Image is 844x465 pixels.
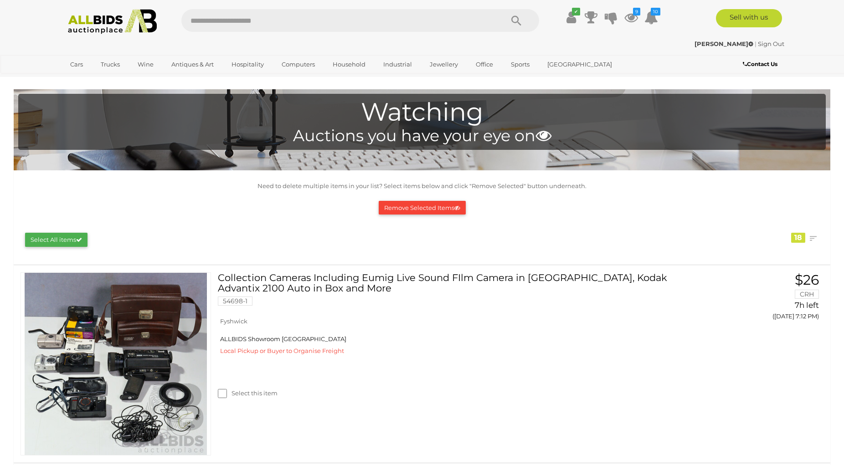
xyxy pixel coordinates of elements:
i: ✔ [572,8,580,15]
div: 18 [791,233,805,243]
a: Sports [505,57,535,72]
strong: [PERSON_NAME] [695,40,753,47]
img: 54698-1a.jpg [25,273,207,455]
i: 10 [651,8,660,15]
a: Contact Us [743,59,780,69]
a: Computers [276,57,321,72]
button: Search [494,9,539,32]
a: Trucks [95,57,126,72]
a: 10 [644,9,658,26]
button: Remove Selected Items [379,201,466,215]
a: Antiques & Art [165,57,220,72]
a: Household [327,57,371,72]
a: ✔ [564,9,578,26]
a: Sign Out [758,40,784,47]
a: [GEOGRAPHIC_DATA] [541,57,618,72]
a: Office [470,57,499,72]
p: Need to delete multiple items in your list? Select items below and click "Remove Selected" button... [18,181,826,191]
div: Local Pickup or Buyer to Organise Freight [218,345,687,356]
a: Collection Cameras Including Eumig Live Sound FIlm Camera in [GEOGRAPHIC_DATA], Kodak Advantix 21... [225,272,687,312]
a: Industrial [377,57,418,72]
a: Hospitality [226,57,270,72]
a: Sell with us [716,9,782,27]
img: Allbids.com.au [63,9,162,34]
a: Jewellery [424,57,464,72]
b: Contact Us [743,61,777,67]
span: $26 [795,271,819,288]
a: Cars [64,57,89,72]
h1: Watching [23,98,821,126]
label: Select this item [218,389,278,398]
button: Select All items [25,233,87,247]
span: | [755,40,757,47]
a: Wine [132,57,160,72]
a: $26 CRH 7h left ([DATE] 7:12 PM) [701,272,821,325]
a: 9 [624,9,638,26]
i: 9 [633,8,640,15]
a: [PERSON_NAME] [695,40,755,47]
h4: Auctions you have your eye on [23,127,821,145]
